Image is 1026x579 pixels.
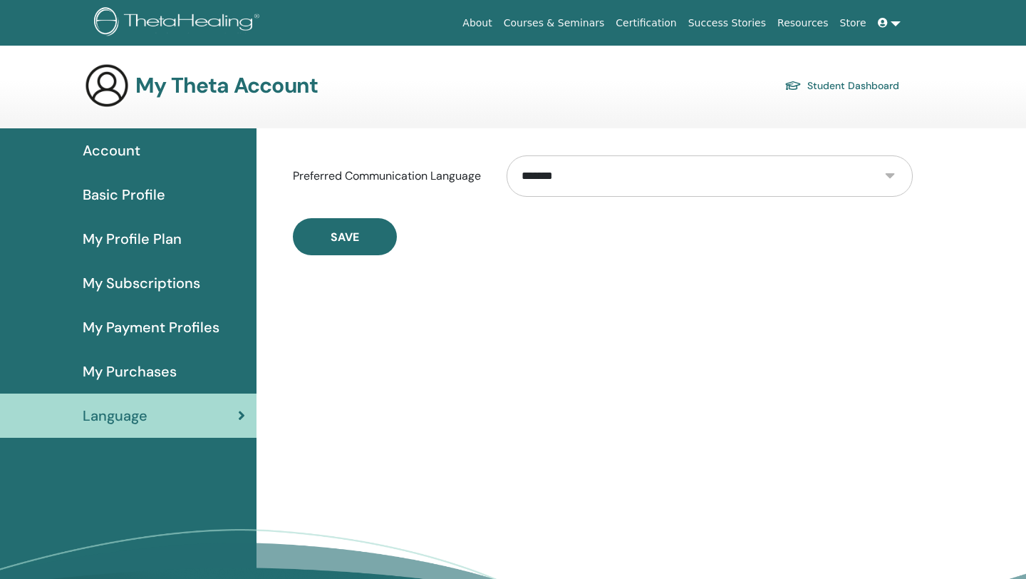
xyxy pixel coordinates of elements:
a: About [457,10,497,36]
span: My Payment Profiles [83,317,219,338]
span: My Purchases [83,361,177,382]
span: Basic Profile [83,184,165,205]
a: Courses & Seminars [498,10,611,36]
span: My Profile Plan [83,228,182,250]
a: Resources [772,10,834,36]
a: Student Dashboard [784,76,899,96]
button: Save [293,218,397,255]
span: My Subscriptions [83,272,200,294]
img: generic-user-icon.jpg [84,63,130,108]
a: Success Stories [683,10,772,36]
a: Certification [610,10,682,36]
span: Language [83,405,147,426]
span: Account [83,140,140,161]
span: Save [331,230,359,245]
label: Preferred Communication Language [282,163,496,190]
img: logo.png [94,7,264,39]
h3: My Theta Account [135,73,318,98]
img: graduation-cap.svg [784,80,802,92]
a: Store [834,10,872,36]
